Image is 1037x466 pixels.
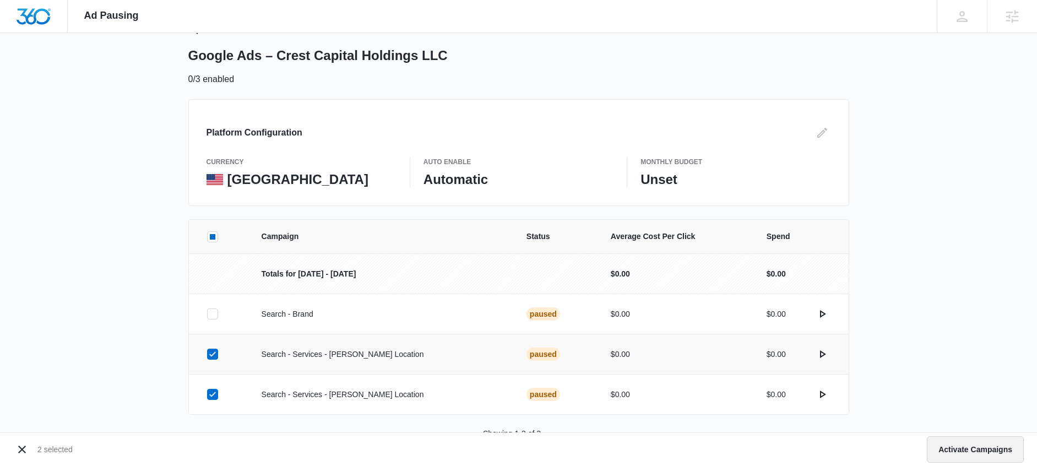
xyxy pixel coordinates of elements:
[640,157,830,167] p: Monthly Budget
[207,174,223,185] img: United States
[188,73,235,86] p: 0/3 enabled
[262,231,500,242] span: Campaign
[424,171,613,188] p: Automatic
[84,10,139,21] span: Ad Pausing
[767,389,786,400] p: $0.00
[13,441,31,458] button: Cancel
[813,305,831,323] button: actions.activate
[526,307,560,321] div: Paused
[813,124,831,142] button: Edit
[767,231,831,242] span: Spend
[640,171,830,188] p: Unset
[424,157,613,167] p: Auto Enable
[611,349,740,360] p: $0.00
[262,308,500,320] p: Search - Brand
[611,231,740,242] span: Average Cost Per Click
[927,436,1024,463] button: Activate Campaigns
[188,47,448,64] h1: Google Ads – Crest Capital Holdings LLC
[207,157,397,167] p: currency
[767,349,786,360] p: $0.00
[813,345,831,363] button: actions.activate
[611,268,740,280] p: $0.00
[767,268,786,280] p: $0.00
[262,389,500,400] p: Search - Services - [PERSON_NAME] Location
[37,444,73,456] p: 2 selected
[207,126,302,139] h3: Platform Configuration
[526,348,560,361] div: Paused
[262,268,500,280] p: Totals for [DATE] - [DATE]
[262,349,500,360] p: Search - Services - [PERSON_NAME] Location
[611,308,740,320] p: $0.00
[526,231,584,242] span: Status
[483,428,541,440] p: Showing 1-3 of 3
[813,386,831,403] button: actions.activate
[526,388,560,401] div: Paused
[767,308,786,320] p: $0.00
[227,171,368,188] p: [GEOGRAPHIC_DATA]
[611,389,740,400] p: $0.00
